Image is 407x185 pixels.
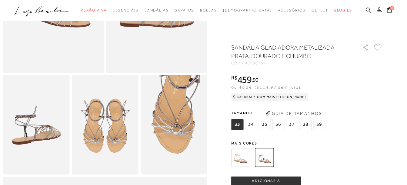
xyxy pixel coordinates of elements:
i: , [252,77,259,83]
span: 600100754 [242,61,266,65]
span: 34 [245,119,257,130]
span: Essenciais [113,8,138,12]
span: ou 4x de R$114,97 sem juros [231,85,301,89]
img: image [3,75,69,175]
a: categoryNavScreenReaderText [113,5,138,16]
a: categoryNavScreenReaderText [278,5,305,16]
a: categoryNavScreenReaderText [312,5,329,16]
div: Cashback com Mais [PERSON_NAME] [231,93,309,101]
span: 35 [259,119,271,130]
span: 39 [313,119,325,130]
span: 0 [390,6,394,10]
span: Sandálias [145,8,169,12]
span: 33 [231,119,243,130]
span: Sapatos [175,8,194,12]
h1: SANDÁLIA GLADIADORA METALIZADA PRATA, DOURADO E CHUMBO [231,43,345,60]
span: Bolsas [200,8,217,12]
span: 459 [237,74,252,85]
div: CÓD: [231,61,352,65]
i: R$ [231,75,237,80]
img: image [72,75,138,175]
span: Acessórios [278,8,305,12]
span: 38 [299,119,312,130]
span: [DEMOGRAPHIC_DATA] [223,8,272,12]
span: Verão Viva [81,8,107,12]
a: categoryNavScreenReaderText [81,5,107,16]
a: categoryNavScreenReaderText [145,5,169,16]
span: 36 [272,119,284,130]
img: image [141,75,207,175]
a: noSubCategoriesText [223,5,272,16]
button: 0 [385,7,394,15]
img: SANDÁLIA GLADIADORA METALIZADA DOURADA, OURO E PRATA [231,148,250,167]
button: Guia de Tamanhos [263,109,324,118]
span: 90 [253,76,259,83]
span: Outlet [312,8,329,12]
a: BLOG LB [334,5,352,16]
span: Mais cores [231,141,383,145]
a: categoryNavScreenReaderText [175,5,194,16]
img: SANDÁLIA GLADIADORA METALIZADA PRATA, DOURADO E CHUMBO [255,148,274,167]
span: Tamanho [231,109,327,118]
a: categoryNavScreenReaderText [200,5,217,16]
span: 37 [286,119,298,130]
span: BLOG LB [334,8,352,12]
